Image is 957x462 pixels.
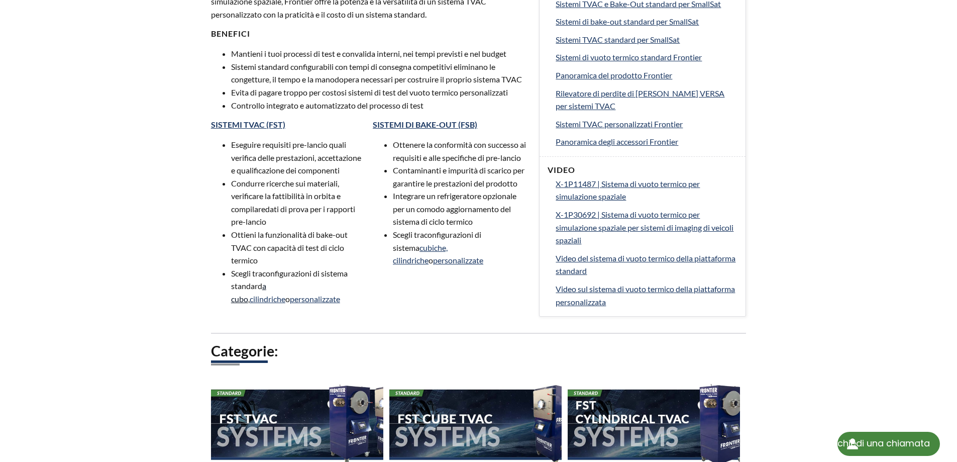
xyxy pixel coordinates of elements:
[556,52,702,62] font: Sistemi di vuoto termico standard Frontier
[373,120,477,129] a: SISTEMI DI BAKE-OUT (FSB)
[556,118,737,131] a: Sistemi TVAC personalizzati Frontier
[556,51,737,64] a: Sistemi di vuoto termico standard Frontier
[556,35,680,44] font: Sistemi TVAC standard per SmallSat
[429,255,433,265] font: o
[211,29,250,38] font: BENEFICI
[393,165,524,188] font: Contaminanti e impurità di scarico per garantire le prestazioni del prodotto
[556,252,737,278] a: Video del sistema di vuoto termico della piattaforma standard
[231,140,361,175] font: Eseguire requisiti pre-lancio quali verifica delle prestazioni, accettazione e qualificazione dei...
[556,208,737,247] a: X-1P30692 | Sistema di vuoto termico per simulazione spaziale per sistemi di imaging di veicoli s...
[393,191,516,226] font: Integrare un refrigeratore opzionale per un comodo aggiornamento del sistema di ciclo termico
[556,17,699,26] font: Sistemi di bake-out standard per SmallSat
[556,210,733,245] font: X-1P30692 | Sistema di vuoto termico per simulazione spaziale per sistemi di imaging di veicoli s...
[231,87,508,97] font: Evita di pagare troppo per costosi sistemi di test del vuoto termico personalizzati
[393,230,481,252] font: configurazioni di sistema
[556,177,737,203] a: X-1P11487 | Sistema di vuoto termico per simulazione spaziale
[231,62,522,84] font: Sistemi standard configurabili con tempi di consegna competitivi eliminano le congetture, il temp...
[393,140,526,162] font: Ottenere la conformità con successo ai requisiti e alle specifiche di pre-lancio
[556,283,737,308] a: Video sul sistema di vuoto termico della piattaforma personalizzata
[556,253,735,276] font: Video del sistema di vuoto termico della piattaforma standard
[231,268,348,291] font: configurazioni di sistema standard
[231,101,423,110] font: Controllo integrato e automatizzato del processo di test
[393,230,424,239] font: Scegli tra
[556,88,724,111] font: Rilevatore di perdite di [PERSON_NAME] VERSA per sistemi TVAC
[250,294,285,304] a: cilindriche
[548,165,575,174] font: Video
[285,294,290,304] font: o
[433,255,483,265] a: personalizzate
[556,70,672,80] font: Panoramica del prodotto Frontier
[556,284,735,307] font: Video sul sistema di vuoto termico della piattaforma personalizzata
[556,69,737,82] a: Panoramica del prodotto Frontier
[830,437,930,449] font: Richiedi una chiamata
[231,268,262,278] font: Scegli tra
[231,178,341,214] font: Condurre ricerche sui materiali, verificare la fattibilità in orbita e compilare
[837,432,940,456] div: Richiedi una chiamata
[556,137,678,146] font: Panoramica degli accessori Frontier
[248,294,250,304] font: ,
[556,179,700,202] font: X-1P11487 | Sistema di vuoto termico per simulazione spaziale
[556,135,737,148] a: Panoramica degli accessori Frontier
[556,119,683,129] font: Sistemi TVAC personalizzati Frontier
[556,87,737,113] a: Rilevatore di perdite di [PERSON_NAME] VERSA per sistemi TVAC
[231,230,348,265] font: Ottieni la funzionalità di bake-out TVAC con capacità di test di ciclo termico
[211,342,278,359] font: Categorie:
[556,33,737,46] a: Sistemi TVAC standard per SmallSat
[290,294,340,304] a: personalizzate
[211,120,285,129] a: SISTEMI TVAC (FST)
[231,204,355,227] font: dati di prova per i rapporti pre-lancio
[231,49,506,58] font: Mantieni i tuoi processi di test e convalida interni, nei tempi previsti e nel budget
[556,15,737,28] a: Sistemi di bake-out standard per SmallSat
[393,243,448,265] a: cubiche, cilindriche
